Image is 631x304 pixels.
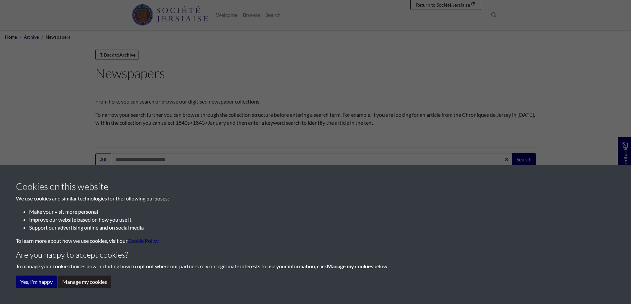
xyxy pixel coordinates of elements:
[29,224,615,232] li: Support our advertising online and on social media
[16,276,57,288] button: Yes, I'm happy
[16,250,615,260] h4: Are you happy to accept cookies?
[16,262,615,270] p: To manage your cookie choices now, including how to opt out where our partners rely on legitimate...
[58,276,111,288] button: Manage my cookies
[29,216,615,224] li: Improve our website based on how you use it
[29,208,615,216] li: Make your visit more personal
[16,237,615,245] p: To learn more about how we use cookies, visit our
[16,195,615,202] p: We use cookies and similar technologies for the following purposes:
[16,181,615,192] h3: Cookies on this website
[327,263,373,269] strong: Manage my cookies
[128,238,159,244] a: learn more about cookies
